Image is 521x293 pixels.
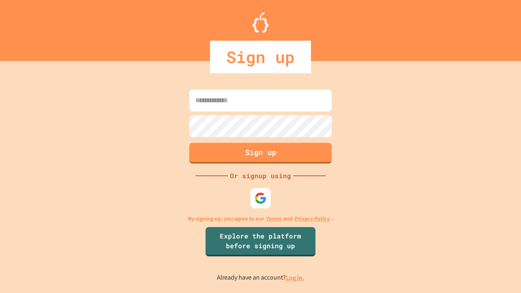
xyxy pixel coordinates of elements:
[217,273,304,283] p: Already have an account?
[266,214,281,223] a: Terms
[252,12,269,33] img: Logo.svg
[295,214,330,223] a: Privacy Policy
[228,171,293,181] div: Or signup using
[188,214,333,223] p: By signing up, you agree to our and .
[254,192,267,204] img: google-icon.svg
[206,227,315,256] a: Explore the platform before signing up
[286,273,304,282] a: Log in.
[210,41,311,73] div: Sign up
[189,143,332,164] button: Sign up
